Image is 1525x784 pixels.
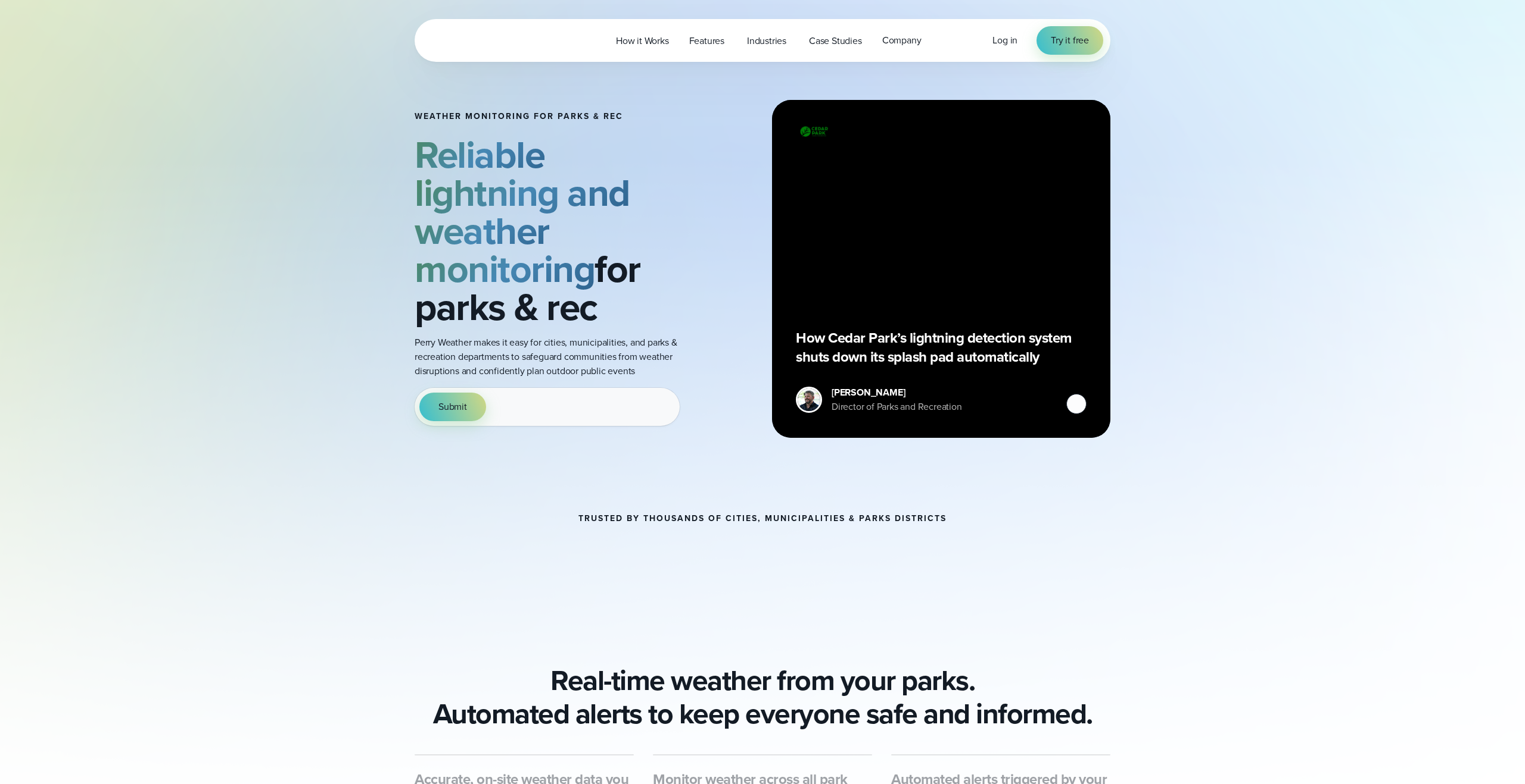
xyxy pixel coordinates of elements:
[882,33,922,48] span: Company
[433,664,1093,730] h2: Real-time weather from your parks. Automated alerts to keep everyone safe and informed.
[415,112,693,121] h1: Weather Monitoring for parks & rec
[1037,26,1103,55] a: Try it free
[796,124,832,139] img: City of Cedar Parks Logo
[992,33,1017,48] a: Log in
[1051,33,1089,48] span: Try it free
[747,34,786,48] span: Industries
[415,136,693,326] h2: for parks & rec
[799,29,872,53] a: Case Studies
[415,335,693,378] p: Perry Weather makes it easy for cities, municipalities, and parks & recreation departments to saf...
[606,29,679,53] a: How it Works
[578,514,947,523] h3: Trusted by thousands of cities, municipalities & parks districts
[796,328,1087,366] p: How Cedar Park’s lightning detection system shuts down its splash pad automatically
[438,400,467,414] span: Submit
[832,385,962,400] div: [PERSON_NAME]
[419,393,486,421] button: Submit
[689,34,724,48] span: Features
[809,34,862,48] span: Case Studies
[832,400,962,414] div: Director of Parks and Recreation
[415,127,630,297] strong: Reliable lightning and weather monitoring
[798,388,820,411] img: Mike DeVito
[992,33,1017,47] span: Log in
[616,34,669,48] span: How it Works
